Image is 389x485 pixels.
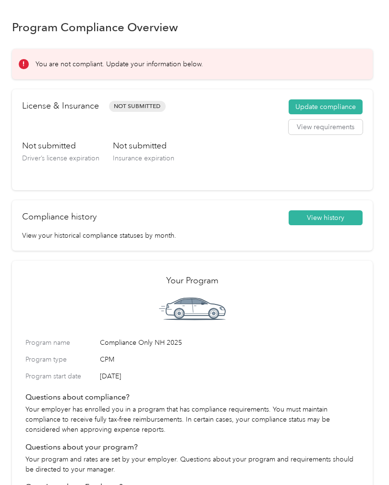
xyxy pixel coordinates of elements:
[335,431,389,485] iframe: Everlance-gr Chat Button Frame
[100,371,359,381] span: [DATE]
[25,441,359,453] h4: Questions about your program?
[22,210,97,223] h2: Compliance history
[109,101,166,112] span: Not Submitted
[113,140,174,152] h3: Not submitted
[100,354,359,364] span: CPM
[289,99,363,115] button: Update compliance
[289,210,363,226] button: View history
[25,274,359,287] h2: Your Program
[113,154,174,162] span: Insurance expiration
[25,371,97,381] label: Program start date
[12,22,178,32] h1: Program Compliance Overview
[36,59,203,69] p: You are not compliant. Update your information below.
[22,230,363,241] p: View your historical compliance statuses by month.
[25,454,359,474] p: Your program and rates are set by your employer. Questions about your program and requirements sh...
[289,120,363,135] button: View requirements
[25,338,97,348] label: Program name
[25,391,359,403] h4: Questions about compliance?
[25,404,359,435] p: Your employer has enrolled you in a program that has compliance requirements. You must maintain c...
[22,99,99,112] h2: License & Insurance
[22,140,99,152] h3: Not submitted
[22,154,99,162] span: Driver’s license expiration
[25,354,97,364] label: Program type
[100,338,359,348] span: Compliance Only NH 2025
